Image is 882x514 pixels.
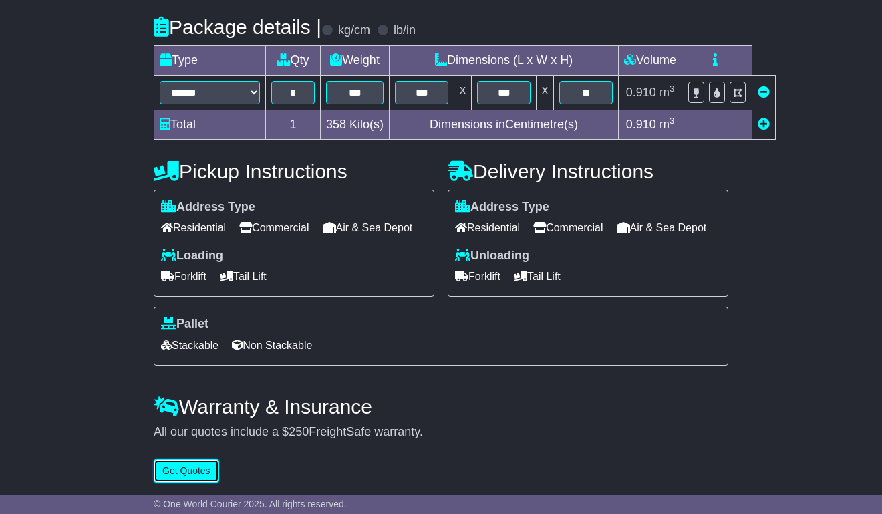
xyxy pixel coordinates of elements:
[161,200,255,215] label: Address Type
[323,217,413,238] span: Air & Sea Depot
[758,118,770,131] a: Add new item
[619,45,682,75] td: Volume
[626,86,656,99] span: 0.910
[266,45,321,75] td: Qty
[758,86,770,99] a: Remove this item
[670,116,675,126] sup: 3
[659,118,675,131] span: m
[321,110,390,139] td: Kilo(s)
[390,110,619,139] td: Dimensions in Centimetre(s)
[154,499,347,509] span: © One World Courier 2025. All rights reserved.
[161,249,223,263] label: Loading
[533,217,603,238] span: Commercial
[394,23,416,38] label: lb/in
[390,45,619,75] td: Dimensions (L x W x H)
[154,459,219,483] button: Get Quotes
[514,266,561,287] span: Tail Lift
[670,84,675,94] sup: 3
[537,75,554,110] td: x
[154,396,728,418] h4: Warranty & Insurance
[266,110,321,139] td: 1
[338,23,370,38] label: kg/cm
[289,425,309,438] span: 250
[161,266,206,287] span: Forklift
[455,217,520,238] span: Residential
[161,335,218,356] span: Stackable
[454,75,472,110] td: x
[154,16,321,38] h4: Package details |
[617,217,707,238] span: Air & Sea Depot
[659,86,675,99] span: m
[455,266,500,287] span: Forklift
[220,266,267,287] span: Tail Lift
[161,217,226,238] span: Residential
[154,110,266,139] td: Total
[626,118,656,131] span: 0.910
[455,200,549,215] label: Address Type
[239,217,309,238] span: Commercial
[326,118,346,131] span: 358
[232,335,312,356] span: Non Stackable
[321,45,390,75] td: Weight
[154,425,728,440] div: All our quotes include a $ FreightSafe warranty.
[455,249,529,263] label: Unloading
[154,160,434,182] h4: Pickup Instructions
[154,45,266,75] td: Type
[448,160,728,182] h4: Delivery Instructions
[161,317,208,332] label: Pallet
